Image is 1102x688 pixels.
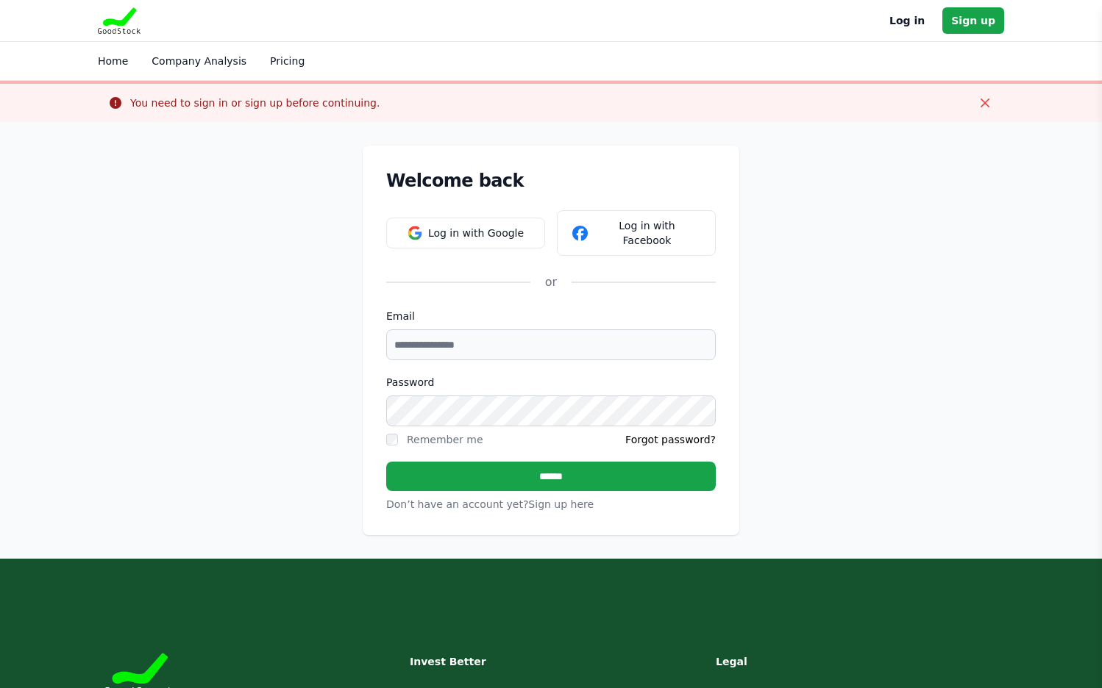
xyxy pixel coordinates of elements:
a: Home [98,55,128,67]
a: Sign up [942,7,1004,34]
a: Pricing [270,55,305,67]
button: Close [973,91,997,115]
img: Goodstock Logo [98,7,141,34]
label: Email [386,309,716,323]
a: Log in [889,12,925,29]
a: Forgot password? [625,432,716,447]
button: Log in with Facebook [557,210,716,256]
a: Company Analysis [152,55,246,67]
a: Sign up here [528,498,594,510]
h1: Welcome back [386,169,716,193]
div: You need to sign in or sign up before continuing. [130,96,380,110]
h3: Legal [716,653,845,670]
label: Remember me [407,434,483,445]
div: or [530,273,572,291]
button: Log in with Google [386,218,545,248]
p: Don’t have an account yet? [386,497,716,512]
label: Password [386,375,716,390]
h3: Invest Better [410,653,539,670]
